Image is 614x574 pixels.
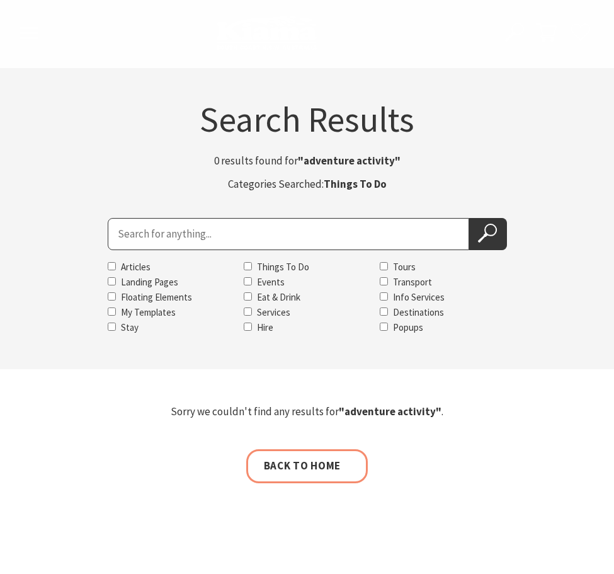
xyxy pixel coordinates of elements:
[246,449,368,483] a: Back to home
[393,261,416,273] label: Tours
[393,306,444,318] label: Destinations
[324,177,387,191] strong: Things To Do
[121,321,139,333] label: Stay
[5,102,609,137] h1: Search Results
[121,306,176,318] label: My Templates
[121,261,151,273] label: Articles
[257,261,309,273] label: Things To Do
[121,291,192,303] label: Floating Elements
[5,403,609,420] p: Sorry we couldn't find any results for .
[108,218,469,250] input: Search for:
[257,276,285,288] label: Events
[257,306,290,318] label: Services
[393,321,423,333] label: Popups
[393,276,432,288] label: Transport
[150,152,465,169] p: 0 results found for
[339,405,441,418] strong: "adventure activity"
[216,15,317,50] img: Kiama Logo
[121,276,178,288] label: Landing Pages
[393,291,445,303] label: Info Services
[150,176,465,193] p: Categories Searched:
[257,321,273,333] label: Hire
[257,291,300,303] label: Eat & Drink
[298,154,401,168] strong: "adventure activity"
